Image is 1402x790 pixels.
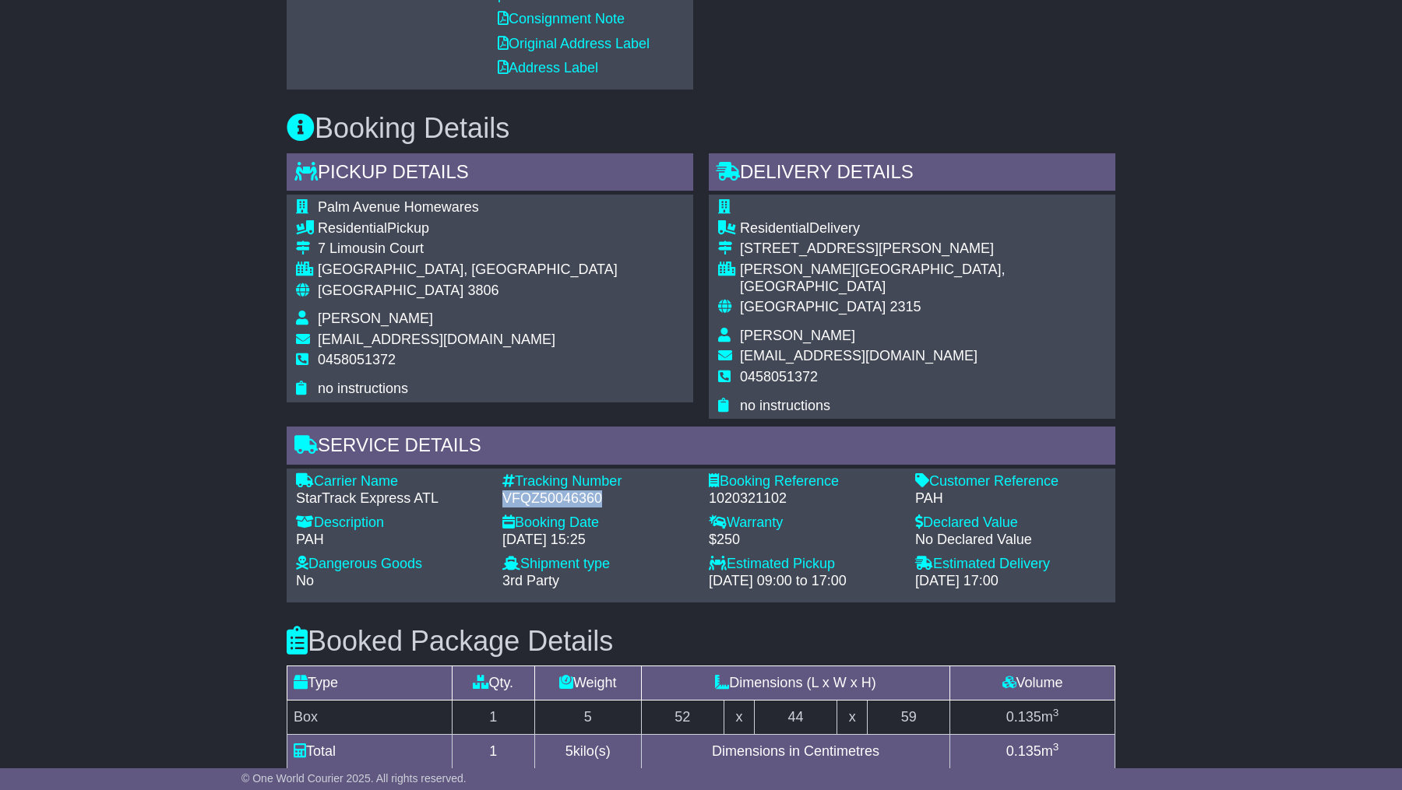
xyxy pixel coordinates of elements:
td: 5 [534,700,641,735]
a: Consignment Note [498,11,625,26]
span: [GEOGRAPHIC_DATA] [318,283,463,298]
td: 1 [452,735,534,769]
div: PAH [915,490,1106,507]
div: Pickup [318,220,618,237]
span: 2315 [889,299,921,314]
div: [GEOGRAPHIC_DATA], [GEOGRAPHIC_DATA] [318,262,618,279]
span: © One World Courier 2025. All rights reserved. [241,772,467,785]
div: Shipment type [502,556,693,573]
div: [DATE] 17:00 [915,573,1106,590]
div: StarTrack Express ATL [296,490,487,507]
div: No Declared Value [915,532,1106,549]
div: Declared Value [915,514,1106,532]
h3: Booking Details [287,113,1115,144]
h3: Booked Package Details [287,626,1115,657]
span: no instructions [740,398,830,413]
div: Customer Reference [915,473,1106,490]
td: Dimensions in Centimetres [641,735,949,769]
div: 7 Limousin Court [318,241,618,258]
span: [EMAIL_ADDRESS][DOMAIN_NAME] [740,348,978,363]
td: Dimensions (L x W x H) [641,666,949,700]
td: 44 [755,700,837,735]
td: x [724,700,754,735]
sup: 3 [1053,707,1059,718]
div: Pickup Details [287,153,693,195]
span: 0.135 [1006,743,1041,759]
td: m [950,700,1115,735]
div: PAH [296,532,487,549]
span: 3806 [467,283,498,298]
span: No [296,573,314,588]
span: [EMAIL_ADDRESS][DOMAIN_NAME] [318,332,555,347]
div: Delivery [740,220,1106,237]
td: Weight [534,666,641,700]
div: Booking Date [502,514,693,532]
div: [DATE] 09:00 to 17:00 [709,573,900,590]
div: [STREET_ADDRESS][PERSON_NAME] [740,241,1106,258]
div: $250 [709,532,900,549]
span: 0.135 [1006,709,1041,725]
div: Estimated Delivery [915,556,1106,573]
span: 5 [565,743,573,759]
div: Dangerous Goods [296,556,487,573]
div: [DATE] 15:25 [502,532,693,549]
div: Carrier Name [296,473,487,490]
td: 59 [868,700,950,735]
td: Qty. [452,666,534,700]
sup: 3 [1053,741,1059,753]
div: [PERSON_NAME][GEOGRAPHIC_DATA], [GEOGRAPHIC_DATA] [740,262,1106,295]
span: Residential [740,220,809,236]
td: 1 [452,700,534,735]
td: 52 [641,700,724,735]
td: Box [287,700,453,735]
a: Address Label [498,60,598,75]
a: Original Address Label [498,36,650,51]
span: 0458051372 [318,352,396,367]
td: kilo(s) [534,735,641,769]
div: Booking Reference [709,473,900,490]
td: Type [287,666,453,700]
span: [PERSON_NAME] [318,311,433,326]
span: [PERSON_NAME] [740,328,855,343]
div: 1020321102 [709,490,900,507]
span: 3rd Party [502,573,559,588]
div: Delivery Details [709,153,1115,195]
div: Estimated Pickup [709,556,900,573]
span: Residential [318,220,387,236]
td: m [950,735,1115,769]
div: Warranty [709,514,900,532]
span: [GEOGRAPHIC_DATA] [740,299,886,314]
td: Total [287,735,453,769]
span: 0458051372 [740,369,818,384]
td: x [837,700,867,735]
span: Palm Avenue Homewares [318,199,479,215]
span: no instructions [318,381,408,396]
div: VFQZ50046360 [502,490,693,507]
div: Tracking Number [502,473,693,490]
td: Volume [950,666,1115,700]
div: Description [296,514,487,532]
div: Service Details [287,427,1115,469]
